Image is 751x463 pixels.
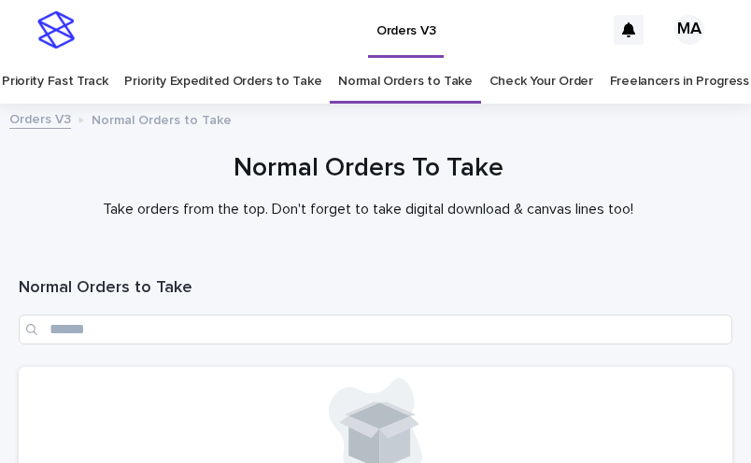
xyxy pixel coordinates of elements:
a: Priority Fast Track [2,60,107,104]
a: Normal Orders to Take [338,60,473,104]
p: Take orders from the top. Don't forget to take digital download & canvas lines too! [19,201,718,218]
input: Search [19,315,732,344]
a: Check Your Order [489,60,593,104]
p: Normal Orders to Take [92,108,232,129]
a: Freelancers in Progress [610,60,749,104]
h1: Normal Orders To Take [19,151,718,186]
img: stacker-logo-s-only.png [37,11,75,49]
a: Priority Expedited Orders to Take [124,60,321,104]
div: MA [674,15,704,45]
h1: Normal Orders to Take [19,277,732,300]
a: Orders V3 [9,107,71,129]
